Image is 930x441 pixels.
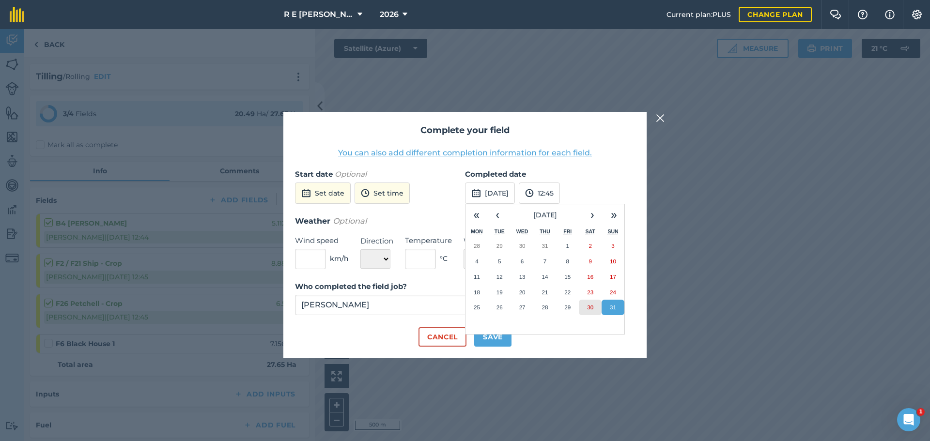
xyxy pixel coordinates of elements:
abbr: 19 August 2025 [496,289,503,295]
span: [DATE] [533,211,557,219]
button: Set time [355,182,410,204]
label: Temperature [405,235,452,246]
button: 29 July 2025 [488,238,511,254]
button: [DATE] [465,182,515,204]
img: svg+xml;base64,PHN2ZyB4bWxucz0iaHR0cDovL3d3dy53My5vcmcvMjAwMC9zdmciIHdpZHRoPSIxNyIgaGVpZ2h0PSIxNy... [885,9,895,20]
strong: Completed date [465,169,526,179]
button: 30 August 2025 [579,300,602,315]
abbr: 13 August 2025 [519,274,526,280]
img: fieldmargin Logo [10,7,24,22]
button: 3 August 2025 [602,238,624,254]
span: 1 [917,408,925,416]
button: 12:45 [519,182,560,204]
abbr: 22 August 2025 [564,289,571,295]
abbr: Friday [563,228,572,234]
button: 28 July 2025 [465,238,488,254]
abbr: 17 August 2025 [610,274,616,280]
abbr: 1 August 2025 [566,243,569,249]
abbr: 27 August 2025 [519,304,526,310]
button: 14 August 2025 [534,269,557,285]
abbr: Monday [471,228,483,234]
h3: Weather [295,215,635,228]
button: 16 August 2025 [579,269,602,285]
abbr: 18 August 2025 [474,289,480,295]
abbr: 24 August 2025 [610,289,616,295]
abbr: 23 August 2025 [587,289,593,295]
abbr: 15 August 2025 [564,274,571,280]
abbr: 6 August 2025 [521,258,524,264]
button: 29 August 2025 [556,300,579,315]
abbr: 16 August 2025 [587,274,593,280]
em: Optional [335,169,367,179]
button: » [603,204,624,226]
button: 5 August 2025 [488,254,511,269]
button: 25 August 2025 [465,300,488,315]
button: 26 August 2025 [488,300,511,315]
abbr: 30 August 2025 [587,304,593,310]
abbr: 3 August 2025 [611,243,614,249]
abbr: 12 August 2025 [496,274,503,280]
abbr: 31 July 2025 [542,243,548,249]
button: 10 August 2025 [602,254,624,269]
button: 31 August 2025 [602,300,624,315]
button: ‹ [487,204,508,226]
abbr: 11 August 2025 [474,274,480,280]
img: svg+xml;base64,PD94bWwgdmVyc2lvbj0iMS4wIiBlbmNvZGluZz0idXRmLTgiPz4KPCEtLSBHZW5lcmF0b3I6IEFkb2JlIE... [301,187,311,199]
span: R E [PERSON_NAME] [284,9,354,20]
abbr: Tuesday [495,228,505,234]
button: 18 August 2025 [465,285,488,300]
strong: Who completed the field job? [295,282,407,291]
button: 6 August 2025 [511,254,534,269]
button: « [465,204,487,226]
abbr: 29 July 2025 [496,243,503,249]
button: 20 August 2025 [511,285,534,300]
abbr: 8 August 2025 [566,258,569,264]
abbr: 30 July 2025 [519,243,526,249]
abbr: Thursday [540,228,550,234]
abbr: 26 August 2025 [496,304,503,310]
abbr: 25 August 2025 [474,304,480,310]
abbr: Sunday [607,228,618,234]
abbr: 31 August 2025 [610,304,616,310]
abbr: 28 July 2025 [474,243,480,249]
span: km/h [330,253,349,264]
abbr: 5 August 2025 [498,258,501,264]
strong: Start date [295,169,333,179]
button: Set date [295,182,351,204]
button: 9 August 2025 [579,254,602,269]
abbr: 10 August 2025 [610,258,616,264]
img: svg+xml;base64,PD94bWwgdmVyc2lvbj0iMS4wIiBlbmNvZGluZz0idXRmLTgiPz4KPCEtLSBHZW5lcmF0b3I6IEFkb2JlIE... [471,187,481,199]
abbr: Saturday [586,228,595,234]
span: 2026 [380,9,399,20]
button: 27 August 2025 [511,300,534,315]
img: svg+xml;base64,PD94bWwgdmVyc2lvbj0iMS4wIiBlbmNvZGluZz0idXRmLTgiPz4KPCEtLSBHZW5lcmF0b3I6IEFkb2JlIE... [525,187,534,199]
label: Direction [360,235,393,247]
a: Change plan [739,7,812,22]
button: 21 August 2025 [534,285,557,300]
button: 17 August 2025 [602,269,624,285]
img: Two speech bubbles overlapping with the left bubble in the forefront [830,10,841,19]
span: ° C [440,253,448,264]
button: 30 July 2025 [511,238,534,254]
img: A question mark icon [857,10,868,19]
abbr: Wednesday [516,228,528,234]
abbr: 2 August 2025 [589,243,591,249]
button: 11 August 2025 [465,269,488,285]
button: 8 August 2025 [556,254,579,269]
button: 12 August 2025 [488,269,511,285]
abbr: 14 August 2025 [542,274,548,280]
button: Cancel [418,327,466,347]
button: 22 August 2025 [556,285,579,300]
button: Save [474,327,511,347]
iframe: Intercom live chat [897,408,920,431]
button: [DATE] [508,204,582,226]
abbr: 29 August 2025 [564,304,571,310]
button: 28 August 2025 [534,300,557,315]
img: svg+xml;base64,PHN2ZyB4bWxucz0iaHR0cDovL3d3dy53My5vcmcvMjAwMC9zdmciIHdpZHRoPSIyMiIgaGVpZ2h0PSIzMC... [656,112,665,124]
abbr: 4 August 2025 [475,258,478,264]
label: Wind speed [295,235,349,246]
button: 23 August 2025 [579,285,602,300]
button: 1 August 2025 [556,238,579,254]
img: svg+xml;base64,PD94bWwgdmVyc2lvbj0iMS4wIiBlbmNvZGluZz0idXRmLTgiPz4KPCEtLSBHZW5lcmF0b3I6IEFkb2JlIE... [361,187,370,199]
em: Optional [333,216,367,226]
